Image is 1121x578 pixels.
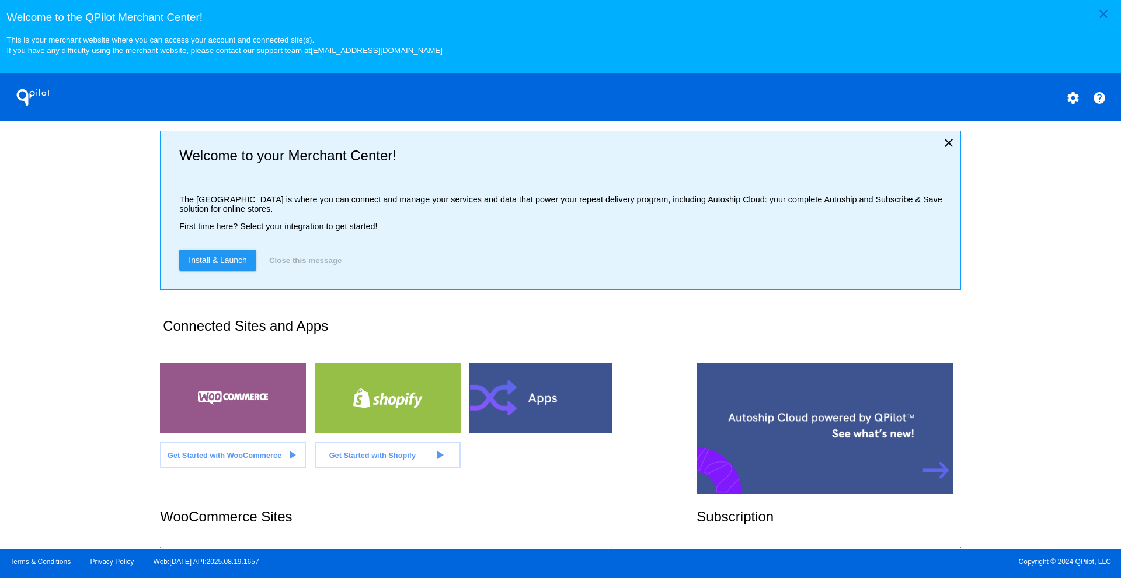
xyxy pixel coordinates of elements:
[311,46,443,55] a: [EMAIL_ADDRESS][DOMAIN_NAME]
[179,195,951,213] p: The [GEOGRAPHIC_DATA] is where you can connect and manage your services and data that power your ...
[179,148,951,164] h2: Welcome to your Merchant Center!
[10,558,71,566] a: Terms & Conditions
[697,509,961,525] h2: Subscription
[90,558,134,566] a: Privacy Policy
[6,36,442,55] small: This is your merchant website where you can access your account and connected site(s). If you hav...
[10,86,57,109] h1: QPilot
[1096,7,1110,21] mat-icon: close
[179,250,256,271] a: Install & Launch
[168,451,281,460] span: Get Started with WooCommerce
[285,448,299,462] mat-icon: play_arrow
[1092,91,1106,105] mat-icon: help
[163,318,955,344] h2: Connected Sites and Apps
[315,442,461,468] a: Get Started with Shopify
[329,451,416,460] span: Get Started with Shopify
[160,509,697,525] h2: WooCommerce Sites
[1066,91,1080,105] mat-icon: settings
[160,442,306,468] a: Get Started with WooCommerce
[266,250,345,271] button: Close this message
[6,11,1114,24] h3: Welcome to the QPilot Merchant Center!
[189,255,247,265] span: Install & Launch
[154,558,259,566] a: Web:[DATE] API:2025.08.19.1657
[433,448,447,462] mat-icon: play_arrow
[179,222,951,231] p: First time here? Select your integration to get started!
[942,136,956,150] mat-icon: close
[570,558,1111,566] span: Copyright © 2024 QPilot, LLC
